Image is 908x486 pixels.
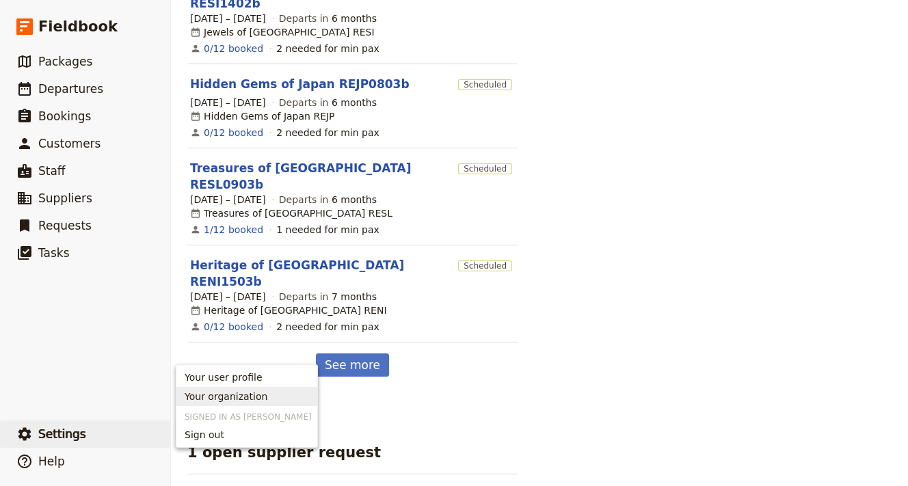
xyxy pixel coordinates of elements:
span: Customers [38,137,101,150]
h3: Signed in as [PERSON_NAME] [176,406,317,422]
div: 2 needed for min pax [276,320,379,334]
span: Tasks [38,246,70,260]
span: Scheduled [458,79,512,90]
button: Sign out of luke@remarkableeast.com.au [176,425,317,444]
span: 6 months [332,97,377,108]
a: Your user profile [176,368,317,387]
div: 2 needed for min pax [276,42,379,55]
span: 6 months [332,13,377,24]
a: Your organization [176,387,317,406]
div: 2 needed for min pax [276,126,379,139]
a: See more [316,353,389,377]
span: Your organization [185,390,267,403]
div: 1 needed for min pax [276,223,379,237]
span: Help [38,455,65,468]
span: Staff [38,164,66,178]
span: Departs in [279,290,377,303]
a: View the bookings for this departure [204,320,263,334]
span: [DATE] – [DATE] [190,290,266,303]
span: Scheduled [458,260,512,271]
span: Settings [38,427,86,441]
a: Heritage of [GEOGRAPHIC_DATA] RENI1503b [190,257,453,290]
h2: 1 open supplier request [187,442,381,463]
a: Treasures of [GEOGRAPHIC_DATA] RESL0903b [190,160,453,193]
a: View the bookings for this departure [204,42,263,55]
span: Departs in [279,193,377,206]
span: 7 months [332,291,377,302]
span: Departs in [279,12,377,25]
span: 6 months [332,194,377,205]
a: Hidden Gems of Japan REJP0803b [190,76,410,92]
span: Bookings [38,109,91,123]
div: Jewels of [GEOGRAPHIC_DATA] RESI [190,25,375,39]
span: Departures [38,82,103,96]
span: Requests [38,219,92,232]
span: Your user profile [185,370,263,384]
span: Departs in [279,96,377,109]
span: [DATE] – [DATE] [190,12,266,25]
span: [DATE] – [DATE] [190,96,266,109]
span: [DATE] – [DATE] [190,193,266,206]
span: Packages [38,55,92,68]
a: View the bookings for this departure [204,223,263,237]
div: Treasures of [GEOGRAPHIC_DATA] RESL [190,206,392,220]
span: Fieldbook [38,16,118,37]
span: Sign out [185,428,224,442]
a: View the bookings for this departure [204,126,263,139]
div: Heritage of [GEOGRAPHIC_DATA] RENI [190,303,387,317]
div: Hidden Gems of Japan REJP [190,109,335,123]
span: Scheduled [458,163,512,174]
span: Suppliers [38,191,92,205]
